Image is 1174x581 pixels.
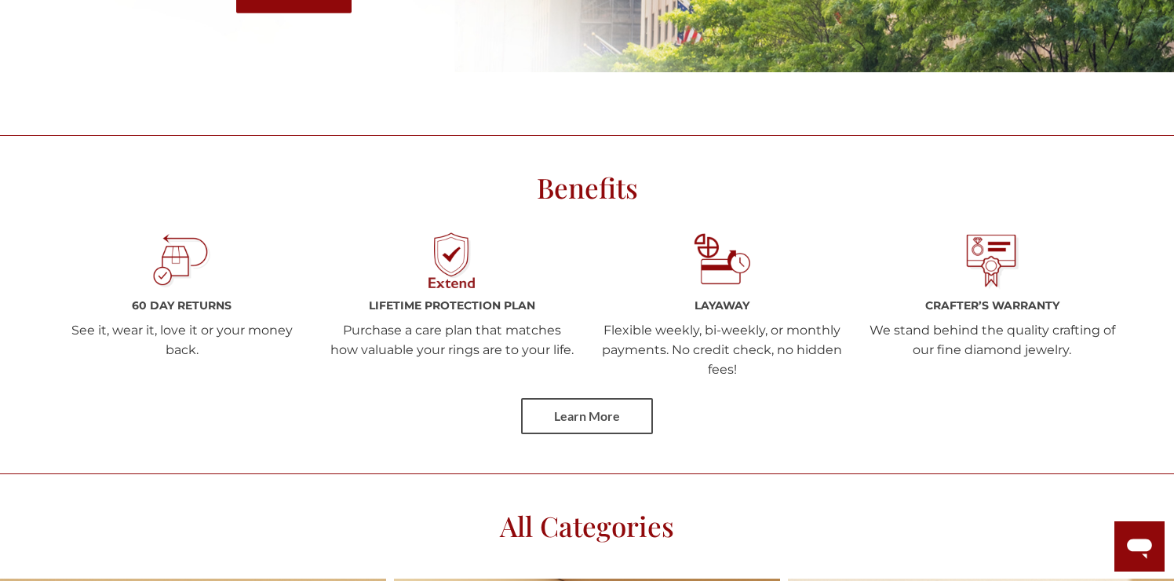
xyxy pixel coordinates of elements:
[963,232,1022,290] img: Warranty and repairs
[71,323,293,357] span: See it, wear it, love it or your money back.
[329,298,575,312] h6: LIFETIME PROTECTION PLAN
[693,232,752,290] img: Layaway plan
[118,167,1057,209] h1: Benefits
[869,298,1115,312] h6: CRAFTER’S WARRANTY
[599,298,845,312] h6: LAYAWAY
[870,323,1115,357] span: We stand behind the quality crafting of our fine diamond jewelry.
[118,506,1057,547] h1: All Categories
[152,232,211,290] img: 60 day satisfaction guarantee
[602,323,842,377] span: Flexible weekly, bi-weekly, or monthly payments. No credit check, no hidden fees!
[422,232,481,290] img: Extend protection plan
[330,323,574,357] span: Purchase a care plan that matches how valuable your rings are to your life.
[59,298,305,312] h6: 60 DAY RETURNS
[521,398,653,434] a: Learn More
